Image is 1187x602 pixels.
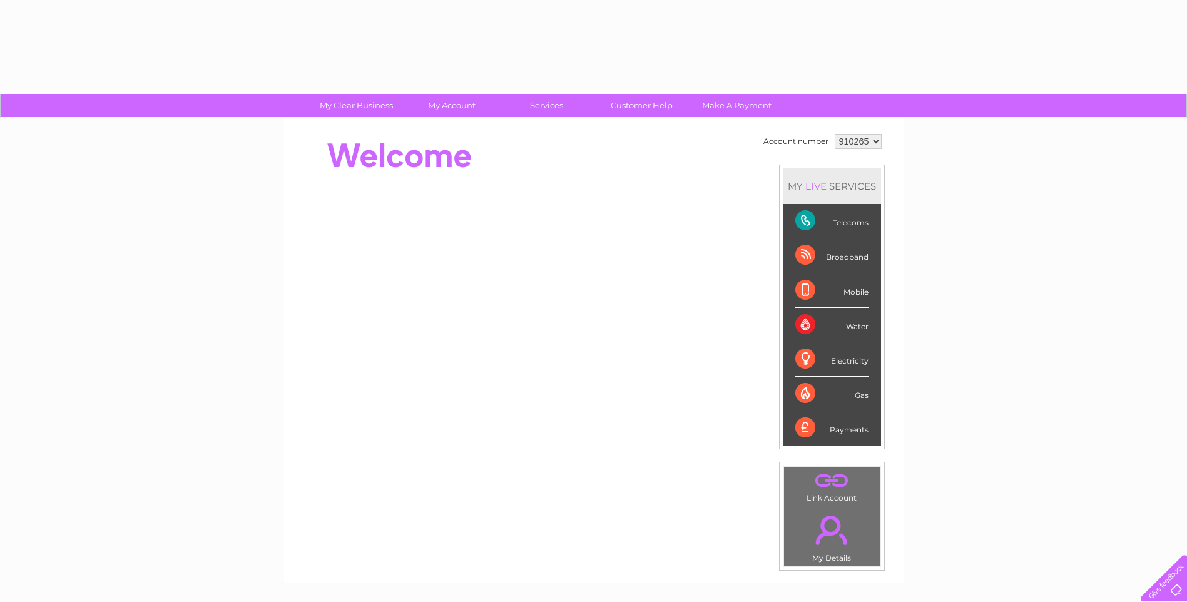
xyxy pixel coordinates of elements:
td: My Details [783,505,880,566]
a: . [787,470,877,492]
a: Services [495,94,598,117]
td: Link Account [783,466,880,506]
div: Mobile [795,273,869,308]
div: Gas [795,377,869,411]
div: Water [795,308,869,342]
div: MY SERVICES [783,168,881,204]
a: Customer Help [590,94,693,117]
div: Electricity [795,342,869,377]
a: My Account [400,94,503,117]
div: Telecoms [795,204,869,238]
td: Account number [760,131,832,152]
a: My Clear Business [305,94,408,117]
div: LIVE [803,180,829,192]
a: Make A Payment [685,94,788,117]
div: Broadband [795,238,869,273]
a: . [787,508,877,552]
div: Payments [795,411,869,445]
